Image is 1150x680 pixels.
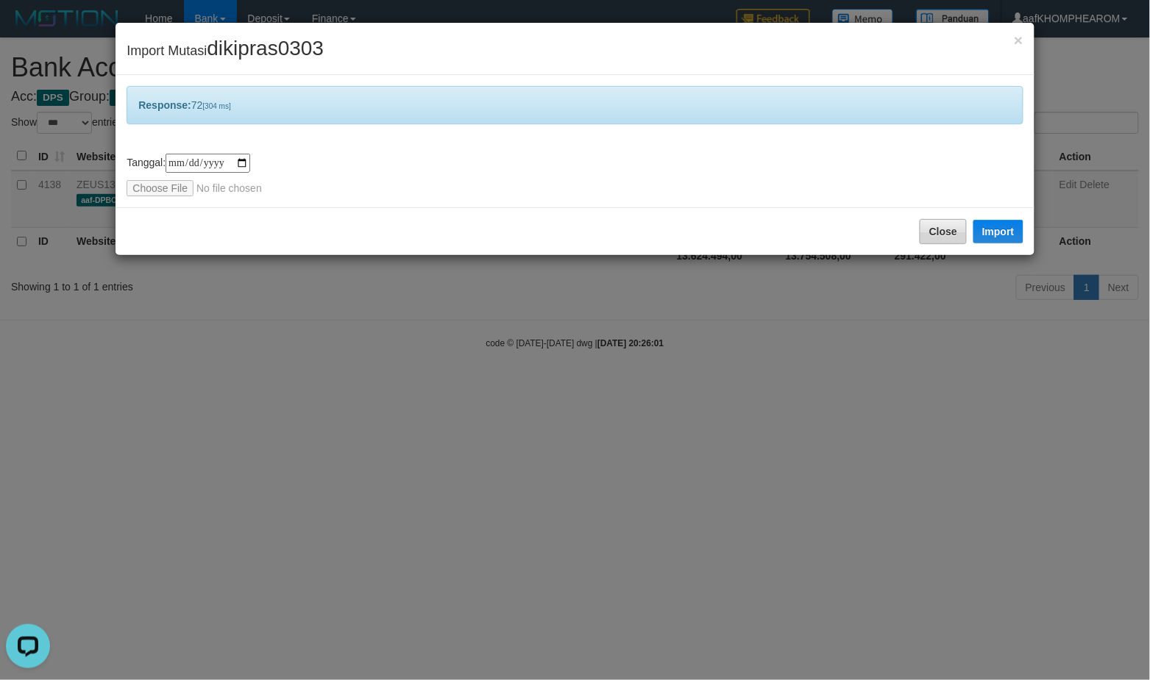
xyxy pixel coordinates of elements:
[1014,32,1023,48] button: Close
[127,86,1023,124] div: 72
[138,99,191,111] b: Response:
[202,102,230,110] span: [304 ms]
[207,37,324,60] span: dikipras0303
[6,6,50,50] button: Open LiveChat chat widget
[973,220,1023,243] button: Import
[127,154,1023,196] div: Tanggal:
[920,219,967,244] button: Close
[1014,32,1023,49] span: ×
[127,43,324,58] span: Import Mutasi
